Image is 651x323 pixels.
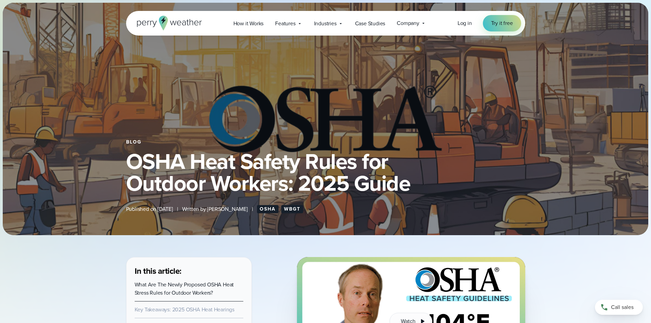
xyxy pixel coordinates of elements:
a: Try it free [483,15,521,31]
span: Published on [DATE] [126,205,173,213]
span: Company [397,19,419,27]
a: What Are The Newly Proposed OSHA Heat Stress Rules for Outdoor Workers? [135,281,234,297]
span: | [252,205,253,213]
span: Try it free [491,19,513,27]
span: | [177,205,178,213]
span: Case Studies [355,19,385,28]
span: Written by [PERSON_NAME] [182,205,248,213]
a: Key Takeaways: 2025 OSHA Heat Hearings [135,306,234,313]
a: How it Works [228,16,270,30]
span: How it Works [233,19,264,28]
a: WBGT [281,205,303,213]
h3: In this article: [135,266,243,277]
h1: OSHA Heat Safety Rules for Outdoor Workers: 2025 Guide [126,150,525,194]
span: Call sales [611,303,634,311]
span: Industries [314,19,337,28]
a: Case Studies [349,16,391,30]
a: OSHA [257,205,279,213]
a: Call sales [595,300,643,315]
span: Features [275,19,295,28]
div: Blog [126,139,525,145]
a: Log in [458,19,472,27]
